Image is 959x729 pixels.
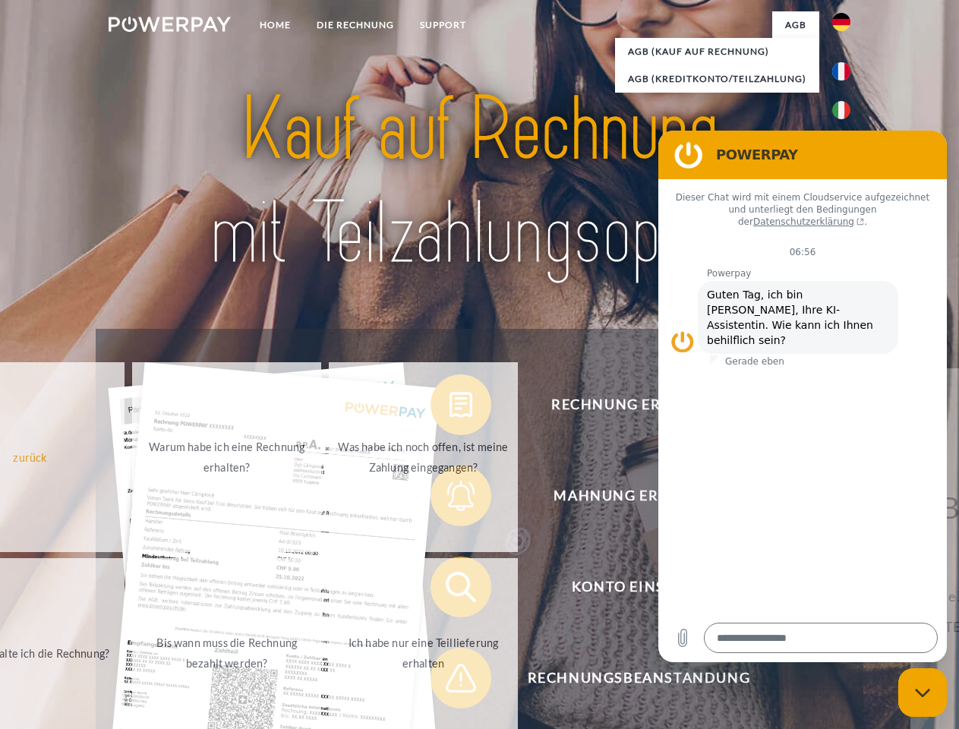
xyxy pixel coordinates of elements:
[658,131,947,662] iframe: Messaging-Fenster
[431,557,825,617] button: Konto einsehen
[431,648,825,708] button: Rechnungsbeanstandung
[615,65,819,93] a: AGB (Kreditkonto/Teilzahlung)
[247,11,304,39] a: Home
[898,668,947,717] iframe: Schaltfläche zum Öffnen des Messaging-Fensters; Konversation läuft
[141,633,312,674] div: Bis wann muss die Rechnung bezahlt werden?
[338,437,509,478] div: Was habe ich noch offen, ist meine Zahlung eingegangen?
[304,11,407,39] a: DIE RECHNUNG
[832,62,850,80] img: fr
[109,17,231,32] img: logo-powerpay-white.svg
[453,557,825,617] span: Konto einsehen
[407,11,479,39] a: SUPPORT
[772,11,819,39] a: agb
[832,101,850,119] img: it
[329,362,518,552] a: Was habe ich noch offen, ist meine Zahlung eingegangen?
[453,648,825,708] span: Rechnungsbeanstandung
[338,633,509,674] div: Ich habe nur eine Teillieferung erhalten
[615,38,819,65] a: AGB (Kauf auf Rechnung)
[145,73,814,291] img: title-powerpay_de.svg
[832,13,850,31] img: de
[141,437,312,478] div: Warum habe ich eine Rechnung erhalten?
